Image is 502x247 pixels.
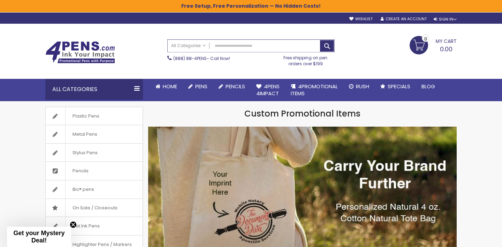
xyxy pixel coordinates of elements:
[65,144,105,162] span: Stylus Pens
[388,83,410,90] span: Specials
[251,79,285,102] a: 4Pens4impact
[343,79,375,94] a: Rush
[444,228,502,247] iframe: Google Customer Reviews
[65,107,106,125] span: Plastic Pens
[148,108,457,119] h1: Custom Promotional Items
[45,79,143,100] div: All Categories
[410,36,457,53] a: 0.00 0
[421,83,435,90] span: Blog
[46,199,143,217] a: On Sale / Closeouts
[46,107,143,125] a: Plastic Pens
[183,79,213,94] a: Pens
[375,79,416,94] a: Specials
[226,83,245,90] span: Pencils
[45,41,115,63] img: 4Pens Custom Pens and Promotional Products
[163,83,177,90] span: Home
[381,16,427,22] a: Create an Account
[65,162,96,180] span: Pencils
[440,45,452,53] span: 0.00
[276,52,335,66] div: Free shipping on pen orders over $199
[46,217,143,235] a: Gel Ink Pens
[65,199,124,217] span: On Sale / Closeouts
[7,227,71,247] div: Get your Mystery Deal!Close teaser
[291,83,338,97] span: 4PROMOTIONAL ITEMS
[46,144,143,162] a: Stylus Pens
[13,230,64,244] span: Get your Mystery Deal!
[46,162,143,180] a: Pencils
[65,217,107,235] span: Gel Ink Pens
[416,79,441,94] a: Blog
[434,17,457,22] div: Sign In
[65,180,101,199] span: Bic® pens
[168,40,210,51] a: All Categories
[349,16,373,22] a: Wishlist
[256,83,280,97] span: 4Pens 4impact
[65,125,104,143] span: Metal Pens
[46,125,143,143] a: Metal Pens
[173,55,207,61] a: (888) 88-4PENS
[424,36,427,42] span: 0
[195,83,207,90] span: Pens
[285,79,343,102] a: 4PROMOTIONALITEMS
[70,221,77,228] button: Close teaser
[46,180,143,199] a: Bic® pens
[356,83,369,90] span: Rush
[173,55,230,61] span: - Call Now!
[171,43,206,48] span: All Categories
[150,79,183,94] a: Home
[213,79,251,94] a: Pencils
